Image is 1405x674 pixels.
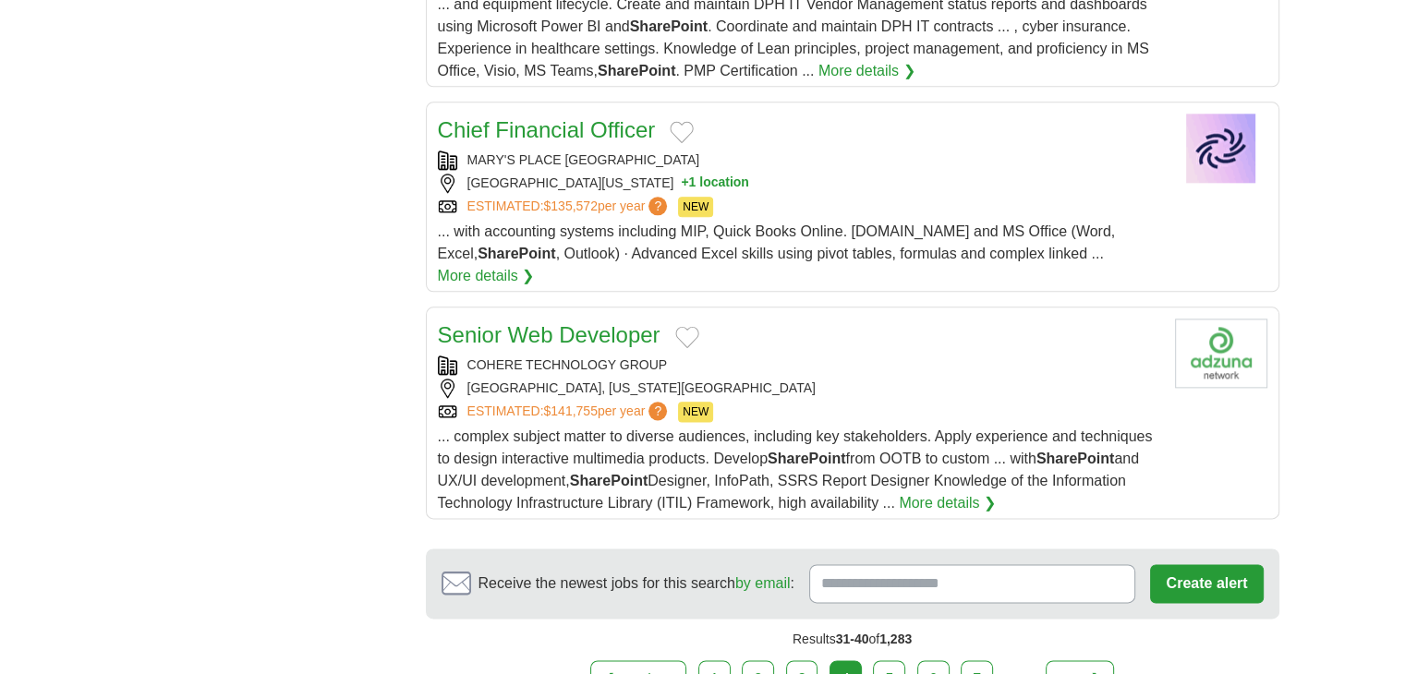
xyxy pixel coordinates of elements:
[1150,564,1263,603] button: Create alert
[1175,319,1267,388] img: Company logo
[670,121,694,143] button: Add to favorite jobs
[678,402,713,422] span: NEW
[879,632,912,646] span: 1,283
[467,197,672,217] a: ESTIMATED:$135,572per year?
[438,379,1160,398] div: [GEOGRAPHIC_DATA], [US_STATE][GEOGRAPHIC_DATA]
[899,492,996,514] a: More details ❯
[426,619,1279,660] div: Results of
[478,246,555,261] strong: SharePoint
[598,63,675,78] strong: SharePoint
[438,223,1116,261] span: ... with accounting systems including MIP, Quick Books Online. [DOMAIN_NAME] and MS Office (Word,...
[836,632,869,646] span: 31-40
[735,575,791,591] a: by email
[768,451,845,466] strong: SharePoint
[818,60,915,82] a: More details ❯
[648,402,667,420] span: ?
[438,322,660,347] a: Senior Web Developer
[678,197,713,217] span: NEW
[438,150,1160,170] div: MARY'S PLACE [GEOGRAPHIC_DATA]
[438,117,656,142] a: Chief Financial Officer
[681,174,688,193] span: +
[467,402,672,422] a: ESTIMATED:$141,755per year?
[438,355,1160,375] div: COHERE TECHNOLOGY GROUP
[478,572,794,595] span: Receive the newest jobs for this search :
[1175,114,1267,183] img: Company logo
[543,403,597,418] span: $141,755
[630,18,708,34] strong: SharePoint
[438,174,1160,193] div: [GEOGRAPHIC_DATA][US_STATE]
[681,174,749,193] button: +1 location
[1036,451,1114,466] strong: SharePoint
[543,199,597,213] span: $135,572
[570,473,648,488] strong: SharePoint
[438,265,535,287] a: More details ❯
[438,428,1153,511] span: ... complex subject matter to diverse audiences, including key stakeholders. Apply experience and...
[675,326,699,348] button: Add to favorite jobs
[648,197,667,215] span: ?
